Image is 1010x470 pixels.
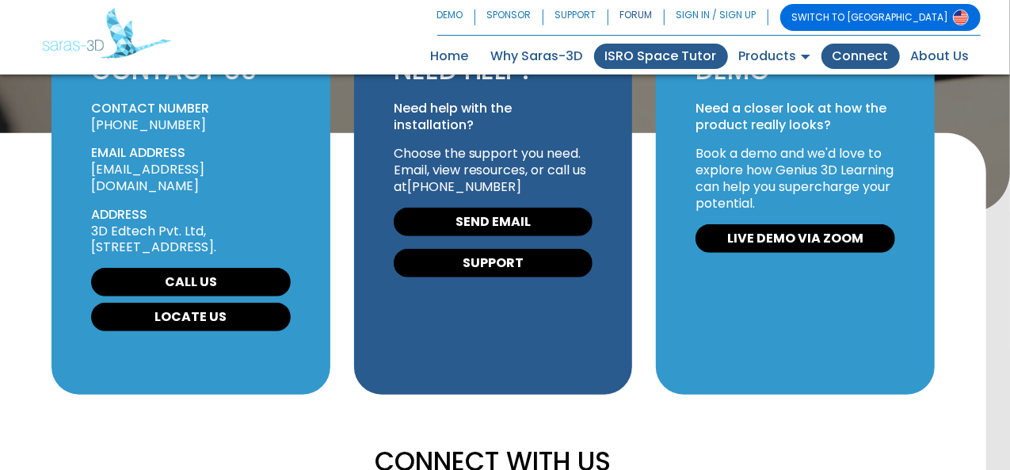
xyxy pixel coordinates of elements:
[696,101,895,134] p: Need a closer look at how the product really looks?
[780,4,981,31] a: SWITCH TO [GEOGRAPHIC_DATA]
[594,44,728,69] a: ISRO Space Tutor
[91,54,291,88] h1: CONTACT US
[91,224,291,257] p: 3D Edtech Pvt. Ltd, [STREET_ADDRESS].
[394,54,593,88] p: NEED HELP?
[91,268,291,296] a: CALL US
[696,54,895,88] p: DEMO
[420,44,480,69] a: Home
[394,101,593,134] p: Need help with the installation?
[475,4,543,31] a: SPONSOR
[91,116,206,134] a: [PHONE_NUMBER]
[437,4,475,31] a: DEMO
[91,101,291,117] p: CONTACT NUMBER
[394,146,593,195] p: Choose the support you need. Email, view resources, or call us at
[608,4,665,31] a: FORUM
[665,4,768,31] a: SIGN IN / SIGN UP
[394,208,593,236] a: SEND EMAIL
[407,178,522,196] a: [PHONE_NUMBER]
[821,44,900,69] a: Connect
[394,249,593,277] a: SUPPORT
[91,145,291,162] p: EMAIL ADDRESS
[696,146,895,212] p: Book a demo and we'd love to explore how Genius 3D Learning can help you supercharge your potential.
[91,303,291,331] a: LOCATE US
[900,44,981,69] a: About Us
[42,8,171,59] img: Saras 3D
[543,4,608,31] a: SUPPORT
[91,160,204,195] a: [EMAIL_ADDRESS][DOMAIN_NAME]
[91,207,291,224] p: ADDRESS
[696,224,895,253] a: LIVE DEMO VIA ZOOM
[728,44,821,69] a: Products
[953,10,969,25] img: Switch to USA
[480,44,594,69] a: Why Saras-3D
